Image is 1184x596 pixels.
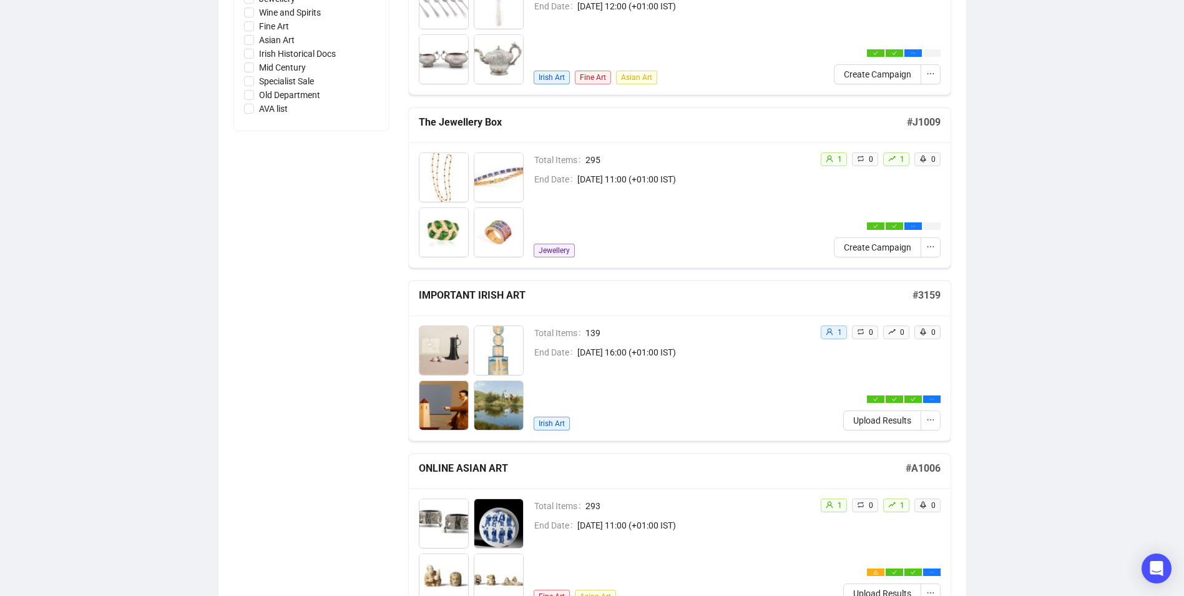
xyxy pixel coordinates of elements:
span: ellipsis [929,570,934,575]
span: Irish Art [534,71,570,84]
span: ellipsis [926,69,935,78]
span: check [911,397,916,402]
h5: ONLINE ASIAN ART [419,461,906,476]
img: 3_1.jpg [419,35,468,84]
span: user [826,328,833,335]
span: 1 [838,501,842,510]
span: rocket [919,155,927,162]
h5: # 3159 [912,288,941,303]
span: Create Campaign [844,241,911,254]
img: 1_1.jpg [419,326,468,375]
span: user [826,155,833,162]
span: 1 [900,155,904,164]
a: The Jewellery Box#J1009Total Items295End Date[DATE] 11:00 (+01:00 IST)Jewelleryuser1retweet0rise1... [408,107,951,268]
span: 0 [869,328,873,337]
span: retweet [857,501,864,509]
span: rocket [919,328,927,335]
span: Asian Art [254,33,300,47]
img: 1_1.jpg [419,153,468,202]
span: Irish Art [534,417,570,430]
span: check [892,397,897,402]
span: Upload Results [853,414,911,427]
span: 0 [931,328,936,337]
span: End Date [534,172,577,186]
img: 3_1.jpg [419,208,468,257]
span: ellipsis [911,51,916,56]
a: IMPORTANT IRISH ART#3159Total Items139End Date[DATE] 16:00 (+01:00 IST)Irish Artuser1retweet0rise... [408,281,951,441]
span: 0 [869,155,873,164]
span: 0 [931,155,936,164]
span: 1 [838,155,842,164]
span: Irish Historical Docs [254,47,341,61]
span: warning [873,570,878,575]
span: check [873,397,878,402]
span: End Date [534,519,577,532]
span: rise [888,501,896,509]
span: [DATE] 11:00 (+01:00 IST) [577,172,810,186]
span: user [826,501,833,509]
span: retweet [857,328,864,335]
span: check [911,570,916,575]
span: 0 [869,501,873,510]
span: Total Items [534,499,585,513]
span: Old Department [254,88,325,102]
span: check [892,51,897,56]
span: [DATE] 16:00 (+01:00 IST) [577,345,810,359]
img: 4_1.jpg [474,208,523,257]
img: 2_1.jpg [474,326,523,375]
span: Jewellery [534,244,575,257]
span: 295 [585,153,810,167]
span: check [873,51,878,56]
span: ellipsis [929,397,934,402]
span: Specialist Sale [254,74,319,88]
span: AVA list [254,102,293,116]
span: ellipsis [926,242,935,251]
img: 4_1.jpg [474,381,523,430]
button: Create Campaign [834,237,921,257]
span: Fine Art [575,71,611,84]
span: 1 [900,501,904,510]
img: 2_1.jpg [474,153,523,202]
span: check [873,224,878,229]
h5: # A1006 [906,461,941,476]
span: Create Campaign [844,67,911,81]
span: rise [888,328,896,335]
span: Total Items [534,326,585,340]
h5: # J1009 [907,115,941,130]
img: 1_1.jpg [419,499,468,548]
span: [DATE] 11:00 (+01:00 IST) [577,519,810,532]
h5: The Jewellery Box [419,115,907,130]
span: Total Items [534,153,585,167]
button: Upload Results [843,410,921,430]
span: ellipsis [911,224,916,229]
button: Create Campaign [834,64,921,84]
img: 3_1.jpg [419,381,468,430]
span: ellipsis [926,415,935,424]
span: Wine and Spirits [254,6,326,19]
span: 293 [585,499,810,513]
span: rise [888,155,896,162]
span: check [892,224,897,229]
img: 2_1.jpg [474,499,523,548]
img: 4_1.jpg [474,35,523,84]
span: check [892,570,897,575]
span: End Date [534,345,577,359]
span: retweet [857,155,864,162]
span: Asian Art [616,71,657,84]
div: Open Intercom Messenger [1142,554,1172,584]
span: Fine Art [254,19,294,33]
h5: IMPORTANT IRISH ART [419,288,912,303]
span: Mid Century [254,61,311,74]
span: 0 [931,501,936,510]
span: rocket [919,501,927,509]
span: 139 [585,326,810,340]
span: 0 [900,328,904,337]
span: 1 [838,328,842,337]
